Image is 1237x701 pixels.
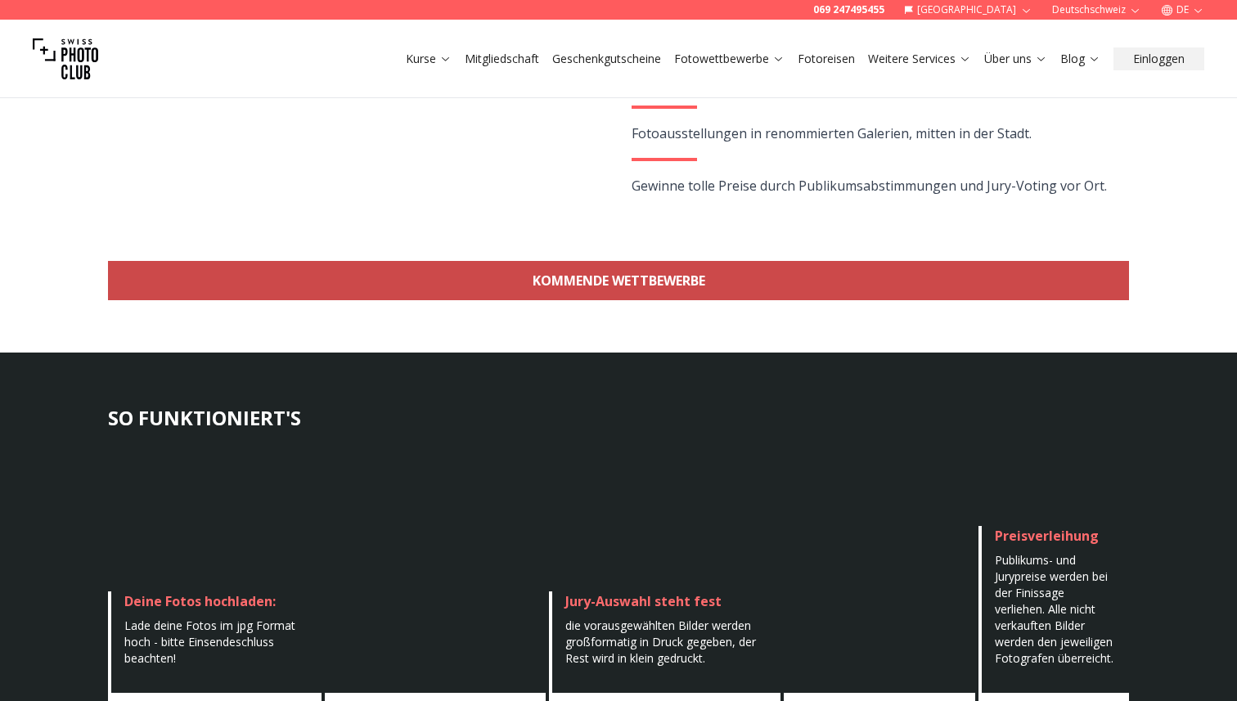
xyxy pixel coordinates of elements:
span: Jury-Auswahl steht fest [565,592,722,610]
div: Lade deine Fotos im jpg Format hoch - bitte Einsendeschluss beachten! [124,618,308,667]
span: Publikums- und Jurypreise werden bei der Finissage verliehen. Alle nicht verkauften Bilder werden... [995,552,1113,666]
button: Fotoreisen [791,47,861,70]
a: 069 247495455 [813,3,884,16]
a: Kurse [406,51,452,67]
a: Geschenkgutscheine [552,51,661,67]
h3: SO FUNKTIONIERT'S [108,405,1129,431]
button: Mitgliedschaft [458,47,546,70]
span: Preisverleihung [995,527,1099,545]
button: Geschenkgutscheine [546,47,668,70]
button: Kurse [399,47,458,70]
button: Blog [1054,47,1107,70]
a: Blog [1060,51,1100,67]
span: die vorausgewählten Bilder werden großformatig in Druck gegeben, der Rest wird in klein gedruckt. [565,618,756,666]
a: Über uns [984,51,1047,67]
a: KOMMENDE WETTBEWERBE [108,261,1129,300]
a: Mitgliedschaft [465,51,539,67]
button: Einloggen [1113,47,1204,70]
a: Weitere Services [868,51,971,67]
a: Fotowettbewerbe [674,51,785,67]
button: Über uns [978,47,1054,70]
img: Swiss photo club [33,26,98,92]
div: Deine Fotos hochladen: [124,591,308,611]
button: Fotowettbewerbe [668,47,791,70]
a: Fotoreisen [798,51,855,67]
span: Fotoausstellungen in renommierten Galerien, mitten in der Stadt. [632,124,1032,142]
button: Weitere Services [861,47,978,70]
span: Gewinne tolle Preise durch Publikumsabstimmungen und Jury-Voting vor Ort. [632,177,1107,195]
